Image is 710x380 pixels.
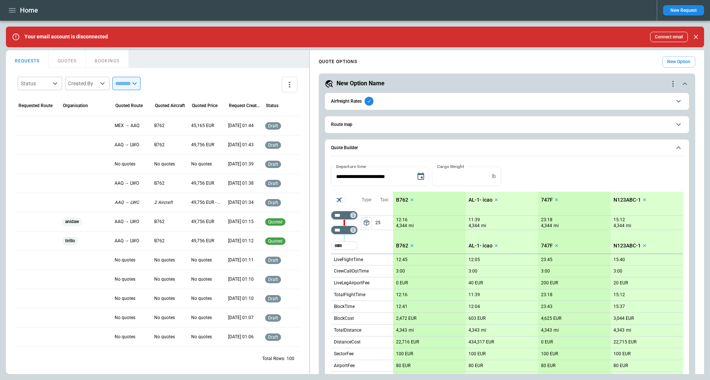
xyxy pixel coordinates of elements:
p: 603 EUR [469,316,486,321]
button: Choose date, selected date is Aug 22, 2025 [413,169,428,184]
p: Total Rows: [262,356,285,362]
p: BlockTime [334,304,355,310]
p: MEX → AAQ [115,123,139,129]
p: mi [481,223,486,229]
p: 12:45 [396,257,408,263]
p: DistanceCost [334,339,361,345]
p: 100 [287,356,294,362]
div: Created By [68,80,98,87]
p: No quotes [191,295,212,302]
div: Request Created At (UTC+06:30) [229,103,260,108]
p: 747F [541,243,553,249]
p: 17/09/2025 01:07 [228,315,254,321]
p: 49,756 EUR [191,180,214,186]
p: 17/09/2025 01:39 [228,161,254,167]
span: draft [267,296,280,301]
p: 17/09/2025 01:44 [228,123,254,129]
p: AAQ → LWO [115,199,139,206]
span: Type of sector [361,217,372,228]
p: mi [554,327,559,333]
p: AAQ → LWO [115,142,139,148]
p: No quotes [154,334,175,340]
p: 100 EUR [469,351,486,357]
h5: New Option Name [337,79,385,88]
label: Departure time [336,163,366,170]
p: 100 EUR [541,351,558,357]
div: Organisation [63,103,88,108]
p: No quotes [115,315,135,321]
p: AL-1- icao [469,197,493,203]
p: AAQ → LWO [115,219,139,225]
p: CrewCallOutTime [334,268,369,274]
button: Route map [331,116,683,133]
p: B762 [154,238,165,244]
p: No quotes [191,161,212,167]
p: No quotes [154,257,175,263]
p: 80 EUR [613,363,628,369]
h6: Airfreight Rates [331,99,362,104]
div: Quoted Price [192,103,217,108]
p: 15:37 [613,304,625,309]
p: LiveLegAirportFee [334,280,369,286]
p: 2,472 EUR [396,316,416,321]
p: No quotes [115,295,135,302]
div: dismiss [691,29,701,45]
p: 17/09/2025 01:43 [228,142,254,148]
p: 40 EUR [469,280,483,286]
div: Too short [331,241,358,250]
p: 23:45 [541,257,552,263]
div: Quoted Aircraft [155,103,185,108]
p: 4,625 EUR [541,316,561,321]
p: B762 [154,123,165,129]
p: 3:00 [541,268,550,274]
p: 0 EUR [396,280,408,286]
p: No quotes [154,161,175,167]
p: 25 [375,216,393,230]
p: No quotes [154,295,175,302]
p: No quotes [115,161,135,167]
p: LiveFlightTime [334,257,363,263]
p: 2 Aircraft [154,199,173,206]
p: mi [626,223,631,229]
p: BlockCost [334,315,354,322]
p: 4,344 [613,223,625,229]
span: anidaw [62,212,82,231]
p: No quotes [115,334,135,340]
button: REQUESTS [6,50,49,68]
p: 45,165 EUR [191,123,214,129]
span: draft [267,162,280,167]
span: package_2 [363,219,370,226]
button: New Request [663,5,704,16]
p: mi [554,223,559,229]
p: 3:00 [613,268,622,274]
p: 4,344 [541,223,552,229]
label: Cargo Weight [437,163,464,170]
p: mi [481,327,486,333]
p: 49,756 EUR [191,238,214,244]
p: No quotes [115,257,135,263]
p: 15:12 [613,292,625,298]
p: 12:04 [469,304,480,309]
p: B762 [154,142,165,148]
p: 4,343 [541,328,552,333]
p: 12:16 [396,292,408,298]
p: 4,343 [396,328,407,333]
p: SectorFee [334,351,354,357]
button: QUOTES [49,50,86,68]
p: AAQ → LWO [115,238,139,244]
p: lb [492,173,496,179]
p: 17/09/2025 01:38 [228,180,254,186]
p: 3,044 EUR [613,316,634,321]
button: Close [691,32,701,42]
p: TotalDistance [334,327,361,333]
p: 17/09/2025 01:15 [228,219,254,225]
p: 23:43 [541,304,552,309]
p: 17/09/2025 01:12 [228,238,254,244]
p: 80 EUR [541,363,555,369]
p: 49,756 EUR [191,219,214,225]
p: Your email account is disconnected [24,34,108,40]
p: AAQ → LWO [115,180,139,186]
p: 200 EUR [541,280,558,286]
p: 17/09/2025 01:06 [228,334,254,340]
p: 0 EUR [541,339,553,345]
